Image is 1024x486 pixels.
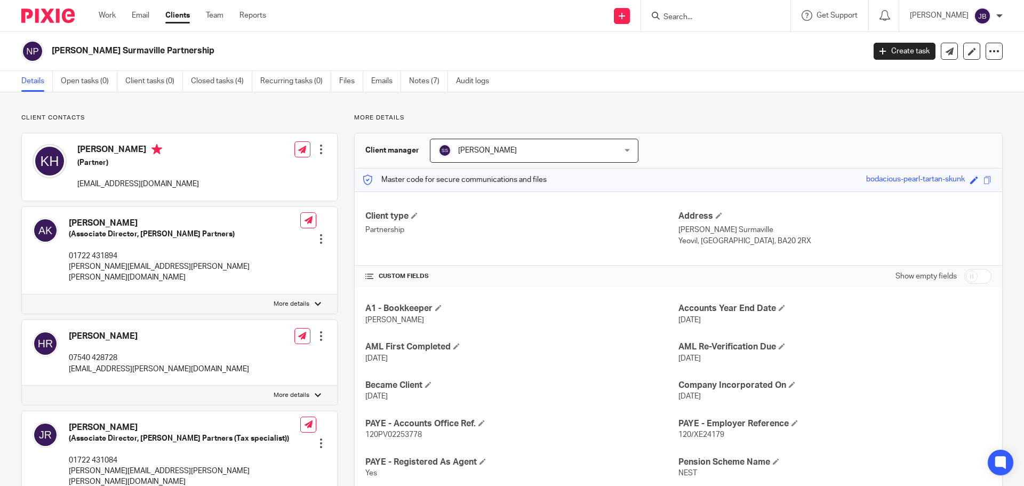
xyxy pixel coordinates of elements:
[206,10,223,21] a: Team
[260,71,331,92] a: Recurring tasks (0)
[132,10,149,21] a: Email
[409,71,448,92] a: Notes (7)
[678,418,991,429] h4: PAYE - Employer Reference
[365,418,678,429] h4: PAYE - Accounts Office Ref.
[866,174,965,186] div: bodacious-pearl-tartan-skunk
[69,364,249,375] p: [EMAIL_ADDRESS][PERSON_NAME][DOMAIN_NAME]
[365,393,388,400] span: [DATE]
[678,469,697,477] span: NEST
[678,431,724,439] span: 120/XE24179
[69,218,300,229] h4: [PERSON_NAME]
[365,316,424,324] span: [PERSON_NAME]
[365,272,678,281] h4: CUSTOM FIELDS
[125,71,183,92] a: Client tasks (0)
[69,433,300,444] h5: (Associate Director, [PERSON_NAME] Partners (Tax specialist))
[365,469,377,477] span: Yes
[438,144,451,157] img: svg%3E
[354,114,1003,122] p: More details
[365,380,678,391] h4: Became Client
[239,10,266,21] a: Reports
[678,355,701,362] span: [DATE]
[69,455,300,466] p: 01722 431084
[365,225,678,235] p: Partnership
[69,353,249,363] p: 07540 428728
[33,331,58,356] img: svg%3E
[678,236,991,246] p: Yeovil, [GEOGRAPHIC_DATA], BA20 2RX
[678,303,991,314] h4: Accounts Year End Date
[662,13,758,22] input: Search
[274,300,309,308] p: More details
[21,71,53,92] a: Details
[52,45,697,57] h2: [PERSON_NAME] Surmaville Partnership
[61,71,117,92] a: Open tasks (0)
[678,211,991,222] h4: Address
[365,457,678,468] h4: PAYE - Registered As Agent
[165,10,190,21] a: Clients
[365,431,422,439] span: 120PV02253778
[678,457,991,468] h4: Pension Scheme Name
[365,341,678,353] h4: AML First Completed
[365,303,678,314] h4: A1 - Bookkeeper
[874,43,935,60] a: Create task
[191,71,252,92] a: Closed tasks (4)
[365,211,678,222] h4: Client type
[77,179,199,189] p: [EMAIL_ADDRESS][DOMAIN_NAME]
[363,174,547,185] p: Master code for secure communications and files
[77,144,199,157] h4: [PERSON_NAME]
[69,251,300,261] p: 01722 431894
[910,10,969,21] p: [PERSON_NAME]
[339,71,363,92] a: Files
[77,157,199,168] h5: (Partner)
[274,391,309,400] p: More details
[458,147,517,154] span: [PERSON_NAME]
[678,380,991,391] h4: Company Incorporated On
[678,393,701,400] span: [DATE]
[456,71,497,92] a: Audit logs
[99,10,116,21] a: Work
[69,261,300,283] p: [PERSON_NAME][EMAIL_ADDRESS][PERSON_NAME][PERSON_NAME][DOMAIN_NAME]
[21,114,338,122] p: Client contacts
[33,422,58,448] img: svg%3E
[69,229,300,240] h5: (Associate Director, [PERSON_NAME] Partners)
[678,316,701,324] span: [DATE]
[21,9,75,23] img: Pixie
[33,218,58,243] img: svg%3E
[974,7,991,25] img: svg%3E
[678,225,991,235] p: [PERSON_NAME] Surmaville
[69,331,249,342] h4: [PERSON_NAME]
[817,12,858,19] span: Get Support
[151,144,162,155] i: Primary
[678,341,991,353] h4: AML Re-Verification Due
[69,422,300,433] h4: [PERSON_NAME]
[371,71,401,92] a: Emails
[895,271,957,282] label: Show empty fields
[21,40,44,62] img: svg%3E
[365,355,388,362] span: [DATE]
[33,144,67,178] img: svg%3E
[365,145,419,156] h3: Client manager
